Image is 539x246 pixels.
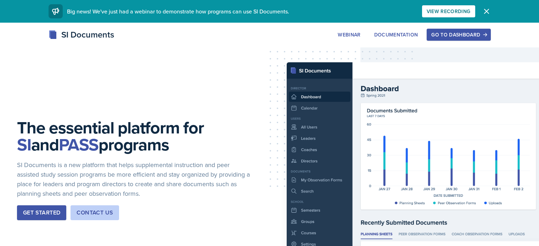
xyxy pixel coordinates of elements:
[338,32,360,38] div: Webinar
[17,205,66,220] button: Get Started
[370,29,423,41] button: Documentation
[374,32,418,38] div: Documentation
[427,29,490,41] button: Go to Dashboard
[422,5,475,17] button: View Recording
[49,28,114,41] div: SI Documents
[23,208,60,217] div: Get Started
[431,32,486,38] div: Go to Dashboard
[333,29,365,41] button: Webinar
[67,7,289,15] span: Big news! We've just had a webinar to demonstrate how programs can use SI Documents.
[427,8,471,14] div: View Recording
[71,205,119,220] button: Contact Us
[77,208,113,217] div: Contact Us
